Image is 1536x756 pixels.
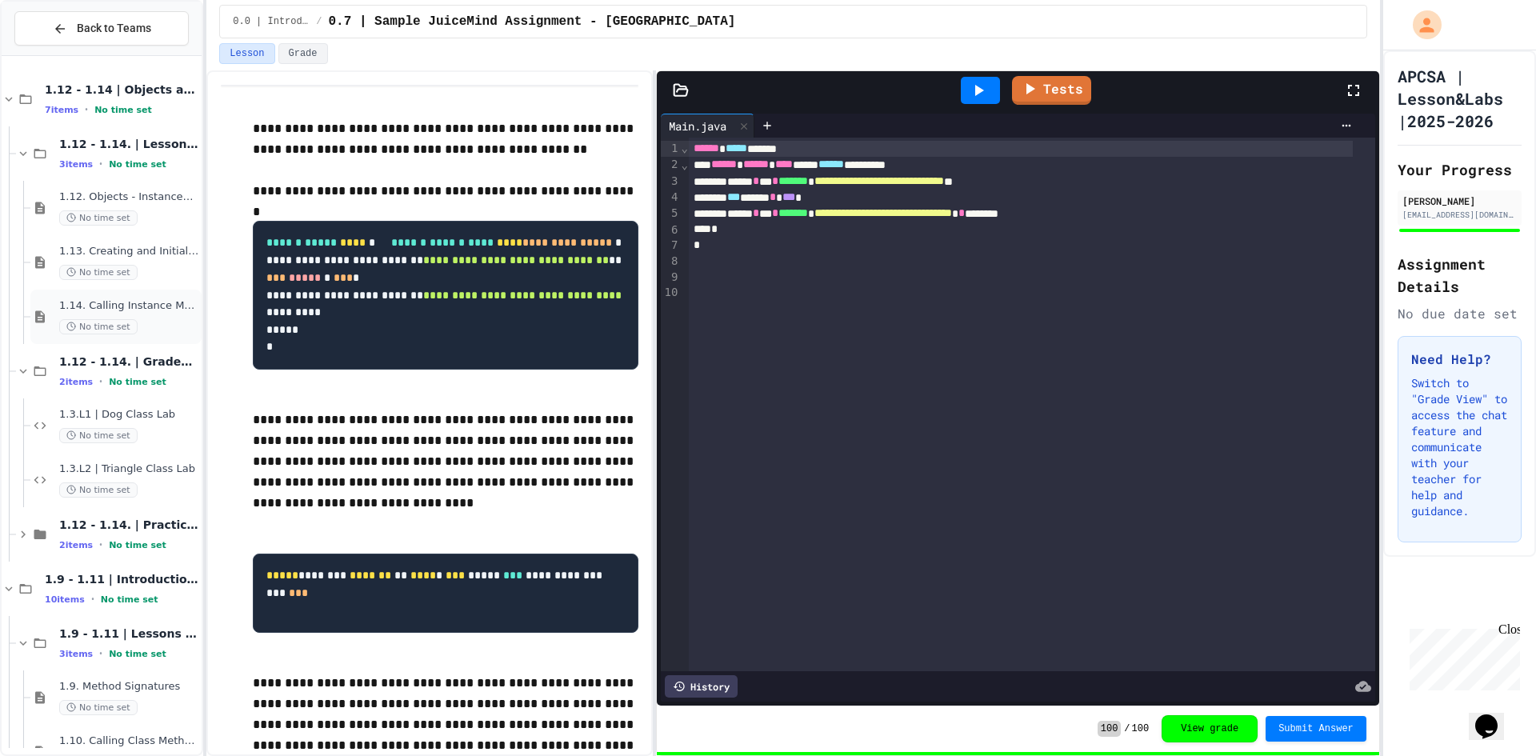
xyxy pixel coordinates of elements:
div: [EMAIL_ADDRESS][DOMAIN_NAME] [1402,209,1517,221]
div: Chat with us now!Close [6,6,110,102]
span: 1.12 - 1.14. | Practice Labs [59,518,198,532]
div: [PERSON_NAME] [1402,194,1517,208]
span: • [99,647,102,660]
span: No time set [59,319,138,334]
span: No time set [59,482,138,498]
span: • [99,538,102,551]
div: My Account [1396,6,1446,43]
div: 3 [661,174,681,190]
span: 1.14. Calling Instance Methods [59,299,198,313]
div: 2 [661,157,681,173]
div: Main.java [661,118,734,134]
span: / [1124,722,1130,735]
div: 8 [661,254,681,270]
button: Back to Teams [14,11,189,46]
span: No time set [59,210,138,226]
span: Submit Answer [1278,722,1354,735]
h2: Assignment Details [1398,253,1522,298]
span: No time set [101,594,158,605]
span: 3 items [59,159,93,170]
div: 4 [661,190,681,206]
button: Submit Answer [1266,716,1366,742]
span: 1.12. Objects - Instances of Classes [59,190,198,204]
span: 1.3.L1 | Dog Class Lab [59,408,198,422]
span: 0.0 | Introduction to APCSA [233,15,310,28]
span: / [316,15,322,28]
button: Grade [278,43,328,64]
span: • [85,103,88,116]
span: No time set [109,649,166,659]
div: 5 [661,206,681,222]
div: No due date set [1398,304,1522,323]
div: History [665,675,738,698]
iframe: chat widget [1403,622,1520,690]
div: 1 [661,141,681,157]
div: 7 [661,238,681,254]
span: Fold line [680,142,688,154]
div: Main.java [661,114,754,138]
h3: Need Help? [1411,350,1508,369]
span: 100 [1132,722,1150,735]
h2: Your Progress [1398,158,1522,181]
span: Back to Teams [77,20,151,37]
div: 10 [661,285,681,301]
span: 7 items [45,105,78,115]
span: 1.12 - 1.14 | Objects and Instances of Classes [45,82,198,97]
span: 1.12 - 1.14. | Lessons and Notes [59,137,198,151]
span: 2 items [59,377,93,387]
span: Fold line [680,158,688,171]
a: Tests [1012,76,1091,105]
span: 3 items [59,649,93,659]
span: 1.9 - 1.11 | Introduction to Methods [45,572,198,586]
p: Switch to "Grade View" to access the chat feature and communicate with your teacher for help and ... [1411,375,1508,519]
span: 0.7 | Sample JuiceMind Assignment - Java [329,12,736,31]
span: 1.3.L2 | Triangle Class Lab [59,462,198,476]
span: 1.13. Creating and Initializing Objects: Constructors [59,245,198,258]
span: No time set [109,377,166,387]
span: 1.9. Method Signatures [59,680,198,694]
button: Lesson [219,43,274,64]
span: 1.12 - 1.14. | Graded Labs [59,354,198,369]
span: 2 items [59,540,93,550]
span: • [99,375,102,388]
span: • [99,158,102,170]
span: No time set [59,265,138,280]
span: 10 items [45,594,85,605]
div: 6 [661,222,681,238]
span: 1.9 - 1.11 | Lessons and Notes [59,626,198,641]
iframe: chat widget [1469,692,1520,740]
h1: APCSA | Lesson&Labs |2025-2026 [1398,65,1522,132]
span: No time set [94,105,152,115]
span: 100 [1098,721,1122,737]
span: No time set [109,540,166,550]
span: • [91,593,94,606]
button: View grade [1162,715,1258,742]
span: 1.10. Calling Class Methods [59,734,198,748]
span: No time set [59,428,138,443]
span: No time set [59,700,138,715]
span: No time set [109,159,166,170]
div: 9 [661,270,681,286]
